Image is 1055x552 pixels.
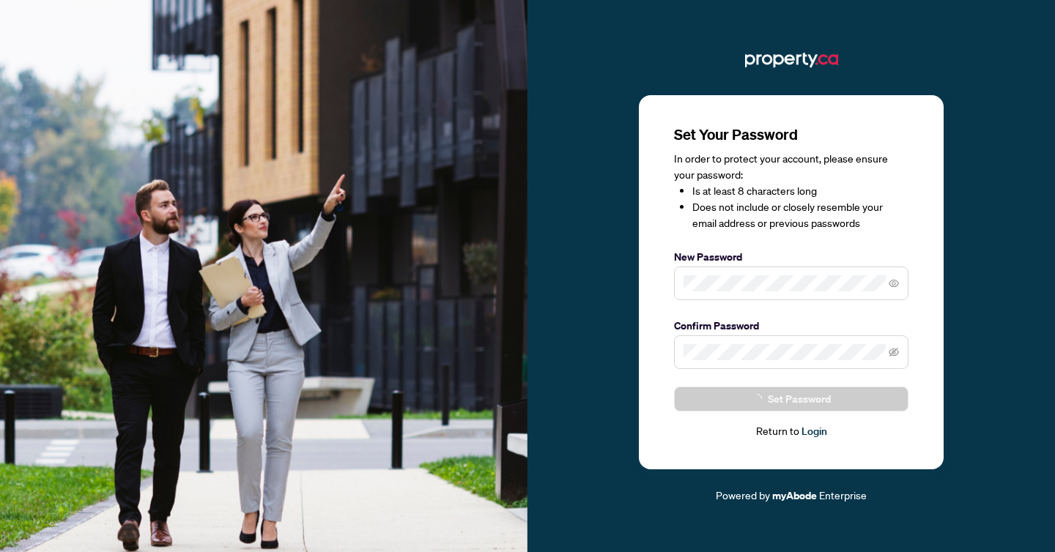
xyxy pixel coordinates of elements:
h3: Set Your Password [674,124,908,145]
span: eye-invisible [889,347,899,357]
img: ma-logo [745,48,838,72]
label: New Password [674,249,908,265]
a: Login [802,425,827,438]
div: In order to protect your account, please ensure your password: [674,151,908,231]
label: Confirm Password [674,318,908,334]
button: Set Password [674,387,908,411]
span: eye [889,278,899,288]
div: Return to [674,423,908,440]
a: myAbode [772,488,817,504]
span: Enterprise [819,488,867,501]
span: Powered by [716,488,770,501]
li: Is at least 8 characters long [692,183,908,199]
li: Does not include or closely resemble your email address or previous passwords [692,199,908,231]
